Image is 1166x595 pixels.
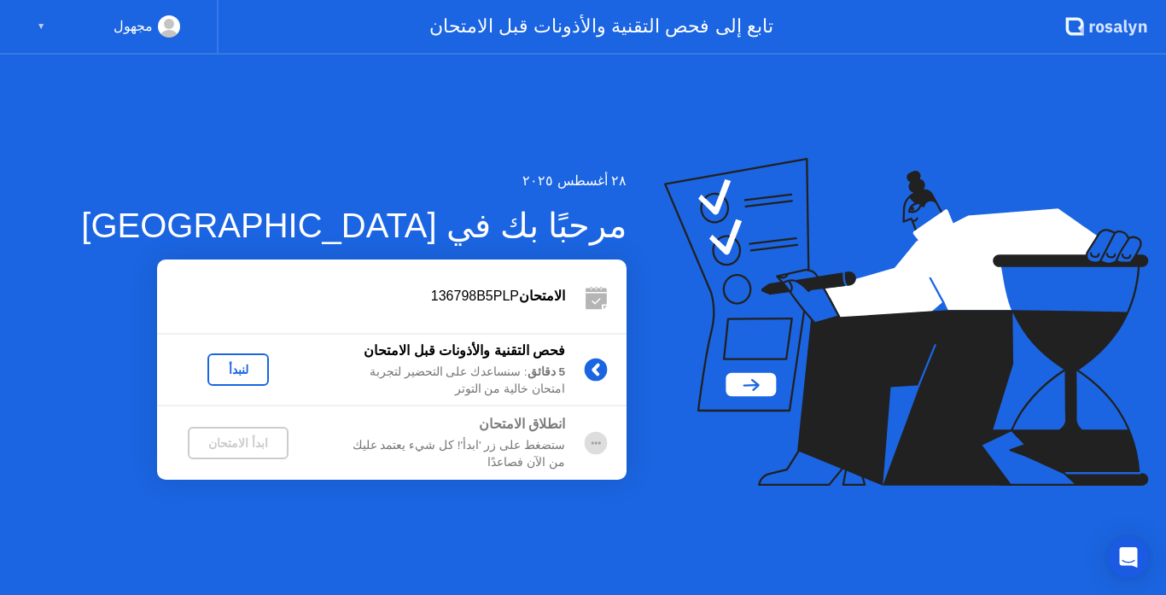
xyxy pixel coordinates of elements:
[319,364,565,399] div: : سنساعدك على التحضير لتجربة امتحان خالية من التوتر
[479,417,565,431] b: انطلاق الامتحان
[519,289,565,303] b: الامتحان
[319,437,565,472] div: ستضغط على زر 'ابدأ'! كل شيء يعتمد عليك من الآن فصاعدًا
[1108,537,1149,578] div: Open Intercom Messenger
[195,436,282,450] div: ابدأ الامتحان
[81,171,627,191] div: ٢٨ أغسطس ٢٠٢٥
[207,353,269,386] button: لنبدأ
[81,200,627,251] div: مرحبًا بك في [GEOGRAPHIC_DATA]
[37,15,45,38] div: ▼
[157,286,565,306] div: 136798B5PLP
[188,427,289,459] button: ابدأ الامتحان
[364,343,565,358] b: فحص التقنية والأذونات قبل الامتحان
[528,365,565,378] b: 5 دقائق
[214,363,262,376] div: لنبدأ
[114,15,153,38] div: مجهول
